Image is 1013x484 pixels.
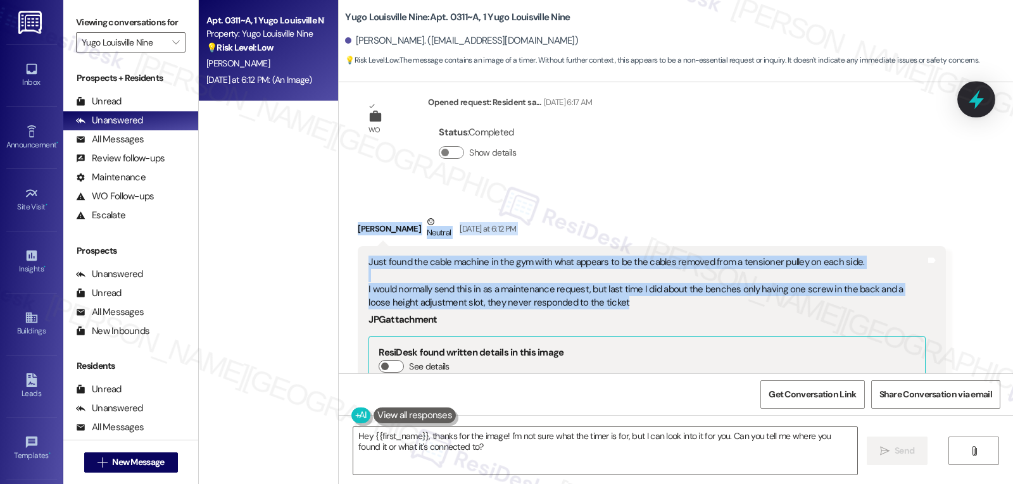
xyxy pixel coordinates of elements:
[76,402,143,415] div: Unanswered
[76,152,165,165] div: Review follow-ups
[6,245,57,279] a: Insights •
[76,287,122,300] div: Unread
[368,123,381,137] div: WO
[76,306,144,319] div: All Messages
[206,74,312,85] div: [DATE] at 6:12 PM: (An Image)
[6,431,57,466] a: Templates •
[18,11,44,34] img: ResiDesk Logo
[439,126,467,139] b: Status
[76,13,186,32] label: Viewing conversations for
[84,452,178,473] button: New Message
[98,457,107,468] i: 
[353,427,857,475] textarea: Hey {{first_name}}, thanks for the image! I'm not sure what the timer is for, but I can look into...
[76,133,144,146] div: All Messages
[428,96,592,113] div: Opened request: Resident sa...
[345,54,979,67] span: : The message contains an image of a timer. Without further context, this appears to be a non-ess...
[439,123,521,142] div: : Completed
[368,313,437,326] b: JPG attachment
[358,215,945,246] div: [PERSON_NAME]
[469,146,516,159] label: Show details
[6,58,57,92] a: Inbox
[345,11,570,24] b: Yugo Louisville Nine: Apt. 0311~A, 1 Yugo Louisville Nine
[541,96,593,109] div: [DATE] 6:17 AM
[6,183,57,217] a: Site Visit •
[206,14,324,27] div: Apt. 0311~A, 1 Yugo Louisville Nine
[46,201,47,209] span: •
[206,27,324,40] div: Property: Yugo Louisville Nine
[76,171,146,184] div: Maintenance
[63,359,198,373] div: Residents
[871,380,1000,409] button: Share Conversation via email
[76,114,143,127] div: Unanswered
[76,421,144,434] div: All Messages
[76,95,122,108] div: Unread
[345,34,578,47] div: [PERSON_NAME]. ([EMAIL_ADDRESS][DOMAIN_NAME])
[345,55,398,65] strong: 💡 Risk Level: Low
[76,325,149,338] div: New Inbounds
[76,268,143,281] div: Unanswered
[368,256,925,310] div: Just found the cable machine in the gym with what appears to be the cables removed from a tension...
[760,380,864,409] button: Get Conversation Link
[63,244,198,258] div: Prospects
[969,446,979,456] i: 
[6,369,57,404] a: Leads
[879,388,992,401] span: Share Conversation via email
[44,263,46,271] span: •
[6,307,57,341] a: Buildings
[409,360,449,373] label: See details
[379,346,563,359] b: ResiDesk found written details in this image
[76,190,154,203] div: WO Follow-ups
[76,209,125,222] div: Escalate
[456,222,516,235] div: [DATE] at 6:12 PM
[895,444,914,457] span: Send
[867,437,928,465] button: Send
[769,388,856,401] span: Get Conversation Link
[172,37,179,47] i: 
[49,449,51,458] span: •
[424,215,453,242] div: Neutral
[82,32,165,53] input: All communities
[76,383,122,396] div: Unread
[206,42,274,53] strong: 💡 Risk Level: Low
[56,139,58,147] span: •
[880,446,890,456] i: 
[112,456,164,469] span: New Message
[206,58,270,69] span: [PERSON_NAME]
[63,71,198,85] div: Prospects + Residents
